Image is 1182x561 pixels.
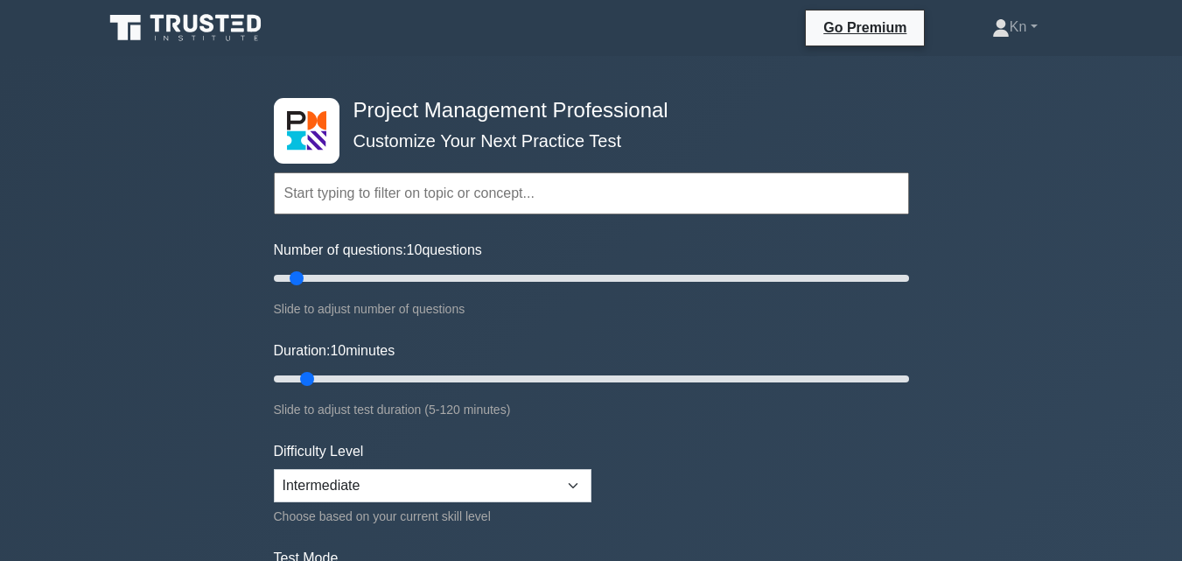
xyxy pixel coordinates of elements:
span: 10 [407,242,423,257]
div: Slide to adjust number of questions [274,298,909,319]
input: Start typing to filter on topic or concept... [274,172,909,214]
label: Duration: minutes [274,340,395,361]
span: 10 [330,343,346,358]
label: Difficulty Level [274,441,364,462]
h4: Project Management Professional [346,98,823,123]
div: Choose based on your current skill level [274,506,591,527]
a: Go Premium [813,17,917,39]
label: Number of questions: questions [274,240,482,261]
div: Slide to adjust test duration (5-120 minutes) [274,399,909,420]
a: Kn [950,10,1080,45]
